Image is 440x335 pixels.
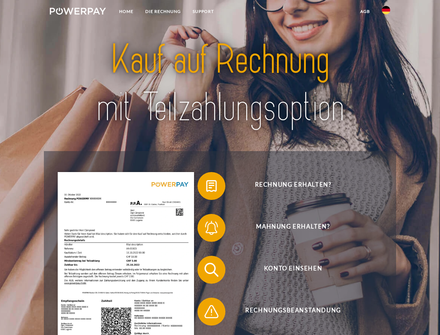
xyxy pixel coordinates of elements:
span: Mahnung erhalten? [208,214,378,242]
button: Konto einsehen [198,256,379,284]
a: SUPPORT [187,5,220,18]
span: Rechnung erhalten? [208,172,378,200]
img: qb_bell.svg [203,219,220,237]
span: Rechnungsbeanstandung [208,298,378,326]
a: DIE RECHNUNG [139,5,187,18]
img: qb_search.svg [203,261,220,278]
img: qb_bill.svg [203,177,220,195]
button: Rechnungsbeanstandung [198,298,379,326]
img: title-powerpay_de.svg [67,33,373,134]
a: agb [354,5,376,18]
span: Konto einsehen [208,256,378,284]
img: logo-powerpay-white.svg [50,8,106,15]
a: Home [113,5,139,18]
button: Mahnung erhalten? [198,214,379,242]
button: Rechnung erhalten? [198,172,379,200]
img: de [382,6,390,14]
img: qb_warning.svg [203,303,220,320]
